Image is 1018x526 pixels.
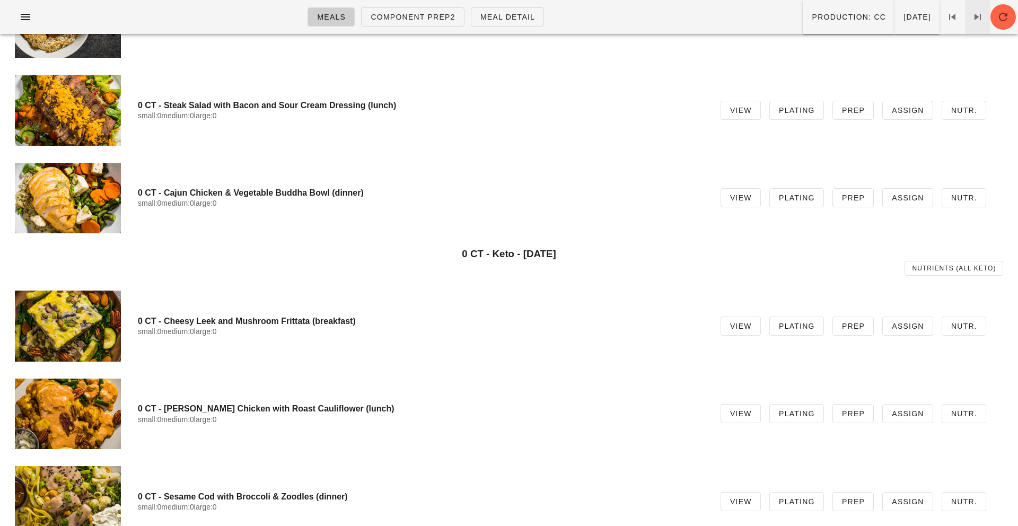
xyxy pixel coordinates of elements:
[951,106,977,115] span: Nutr.
[769,404,824,423] a: Plating
[841,409,865,418] span: Prep
[138,111,161,120] span: small:0
[194,327,217,336] span: large:0
[721,404,761,423] a: View
[905,261,1003,276] a: Nutrients (all Keto)
[194,415,217,424] span: large:0
[841,194,865,202] span: Prep
[841,322,865,330] span: Prep
[138,188,704,198] h4: 0 CT - Cajun Chicken & Vegetable Buddha Bowl (dinner)
[138,415,161,424] span: small:0
[769,492,824,511] a: Plating
[370,13,455,21] span: Component Prep2
[942,101,986,120] a: Nutr.
[161,503,194,511] span: medium:0
[161,199,194,207] span: medium:0
[882,492,933,511] a: Assign
[882,101,933,120] a: Assign
[942,317,986,336] a: Nutr.
[942,492,986,511] a: Nutr.
[138,503,161,511] span: small:0
[882,404,933,423] a: Assign
[891,194,924,202] span: Assign
[138,492,704,502] h4: 0 CT - Sesame Cod with Broccoli & Zoodles (dinner)
[778,106,815,115] span: Plating
[471,7,544,27] a: Meal Detail
[942,188,986,207] a: Nutr.
[951,409,977,418] span: Nutr.
[911,265,996,272] span: Nutrients (all Keto)
[138,100,704,110] h4: 0 CT - Steak Salad with Bacon and Sour Cream Dressing (lunch)
[161,415,194,424] span: medium:0
[138,327,161,336] span: small:0
[882,188,933,207] a: Assign
[480,13,535,21] span: Meal Detail
[721,188,761,207] a: View
[15,248,1003,260] h3: 0 CT - Keto - [DATE]
[721,101,761,120] a: View
[832,317,874,336] a: Prep
[903,13,931,21] span: [DATE]
[841,497,865,506] span: Prep
[317,13,346,21] span: Meals
[194,111,217,120] span: large:0
[841,106,865,115] span: Prep
[891,322,924,330] span: Assign
[832,188,874,207] a: Prep
[730,322,752,330] span: View
[951,194,977,202] span: Nutr.
[161,111,194,120] span: medium:0
[730,106,752,115] span: View
[730,497,752,506] span: View
[769,188,824,207] a: Plating
[161,327,194,336] span: medium:0
[778,497,815,506] span: Plating
[942,404,986,423] a: Nutr.
[778,194,815,202] span: Plating
[891,106,924,115] span: Assign
[811,13,886,21] span: Production: CC
[951,497,977,506] span: Nutr.
[194,503,217,511] span: large:0
[891,497,924,506] span: Assign
[138,199,161,207] span: small:0
[832,492,874,511] a: Prep
[721,317,761,336] a: View
[138,404,704,414] h4: 0 CT - [PERSON_NAME] Chicken with Roast Cauliflower (lunch)
[721,492,761,511] a: View
[769,317,824,336] a: Plating
[361,7,464,27] a: Component Prep2
[308,7,355,27] a: Meals
[730,409,752,418] span: View
[778,409,815,418] span: Plating
[882,317,933,336] a: Assign
[891,409,924,418] span: Assign
[769,101,824,120] a: Plating
[778,322,815,330] span: Plating
[194,199,217,207] span: large:0
[138,316,704,326] h4: 0 CT - Cheesy Leek and Mushroom Frittata (breakfast)
[730,194,752,202] span: View
[832,101,874,120] a: Prep
[832,404,874,423] a: Prep
[951,322,977,330] span: Nutr.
